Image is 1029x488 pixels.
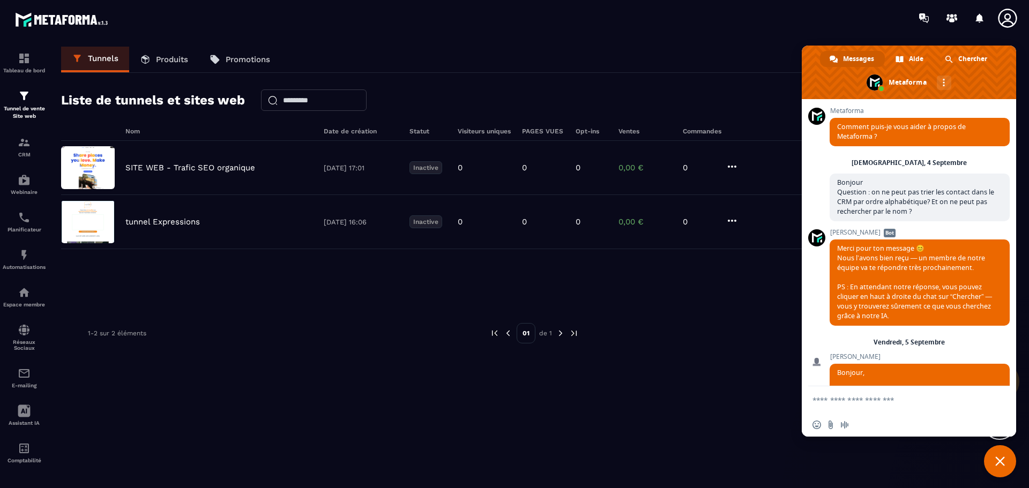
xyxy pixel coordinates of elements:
a: Produits [129,47,199,72]
p: SITE WEB - Trafic SEO organique [125,163,255,172]
p: CRM [3,152,46,157]
h2: Liste de tunnels et sites web [61,89,245,111]
p: 0 [522,217,527,227]
p: [DATE] 17:01 [324,164,399,172]
p: Webinaire [3,189,46,195]
img: scheduler [18,211,31,224]
p: Produits [156,55,188,64]
span: Chercher [958,51,987,67]
h6: Date de création [324,127,399,135]
div: Autres canaux [937,76,951,90]
h6: Nom [125,127,313,135]
p: tunnel Expressions [125,217,200,227]
p: 0 [683,163,715,172]
a: Promotions [199,47,281,72]
textarea: Entrez votre message... [812,395,982,405]
p: 0 [576,217,580,227]
img: automations [18,249,31,261]
p: Inactive [409,215,442,228]
img: image [61,146,115,189]
p: Planificateur [3,227,46,232]
span: Bonjour, Il est parfaitement possible de rechercher les contacts par noms, mais pas de trier par ... [837,368,998,464]
a: formationformationCRM [3,128,46,166]
p: Espace membre [3,302,46,307]
p: Promotions [226,55,270,64]
a: automationsautomationsWebinaire [3,166,46,203]
h6: PAGES VUES [522,127,565,135]
img: accountant [18,442,31,455]
p: Tunnels [88,54,118,63]
p: Assistant IA [3,420,46,426]
a: schedulerschedulerPlanificateur [3,203,46,241]
a: formationformationTunnel de vente Site web [3,81,46,128]
span: Comment puis-je vous aider à propos de Metaforma ? [837,122,966,141]
a: Tunnels [61,47,129,72]
img: formation [18,52,31,65]
a: formationformationTableau de bord [3,44,46,81]
p: Réseaux Sociaux [3,339,46,351]
span: Messages [843,51,874,67]
p: 0 [458,217,463,227]
span: Bonjour Question : on ne peut pas trier les contact dans le CRM par ordre alphabétique? Et on ne ... [837,178,994,216]
img: logo [15,10,111,29]
div: Chercher [935,51,998,67]
p: Automatisations [3,264,46,270]
p: 0,00 € [618,163,672,172]
span: Metaforma [830,107,1010,115]
img: formation [18,136,31,149]
p: 01 [517,323,535,343]
p: 0 [522,163,527,172]
img: prev [490,328,499,338]
div: Vendredi, 5 Septembre [874,339,945,346]
p: 0 [683,217,715,227]
p: Tunnel de vente Site web [3,105,46,120]
img: automations [18,286,31,299]
img: social-network [18,324,31,336]
a: emailemailE-mailing [3,359,46,396]
span: Envoyer un fichier [826,421,835,429]
a: social-networksocial-networkRéseaux Sociaux [3,316,46,359]
p: Comptabilité [3,457,46,463]
img: image [61,200,115,243]
p: [DATE] 16:06 [324,218,399,226]
p: 1-2 sur 2 éléments [88,329,146,337]
img: next [556,328,565,338]
span: Aide [909,51,923,67]
h6: Ventes [618,127,672,135]
img: next [569,328,579,338]
h6: Commandes [683,127,721,135]
h6: Statut [409,127,447,135]
div: [DEMOGRAPHIC_DATA], 4 Septembre [852,160,967,166]
span: Bot [884,229,896,237]
span: Insérer un emoji [812,421,821,429]
a: automationsautomationsAutomatisations [3,241,46,278]
h6: Opt-ins [576,127,608,135]
div: Fermer le chat [984,445,1016,477]
a: Assistant IA [3,396,46,434]
p: de 1 [539,329,552,337]
p: 0 [458,163,463,172]
img: prev [503,328,513,338]
p: 0,00 € [618,217,672,227]
p: Tableau de bord [3,67,46,73]
p: Inactive [409,161,442,174]
img: email [18,367,31,380]
img: automations [18,174,31,186]
p: E-mailing [3,382,46,388]
span: Message audio [840,421,849,429]
a: automationsautomationsEspace membre [3,278,46,316]
img: formation [18,89,31,102]
span: [PERSON_NAME] [830,229,1010,236]
div: Aide [886,51,934,67]
div: Messages [820,51,885,67]
h6: Visiteurs uniques [458,127,511,135]
span: Merci pour ton message 😊 Nous l’avons bien reçu — un membre de notre équipe va te répondre très p... [837,244,992,320]
p: 0 [576,163,580,172]
span: [PERSON_NAME] [830,353,1010,361]
a: accountantaccountantComptabilité [3,434,46,471]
